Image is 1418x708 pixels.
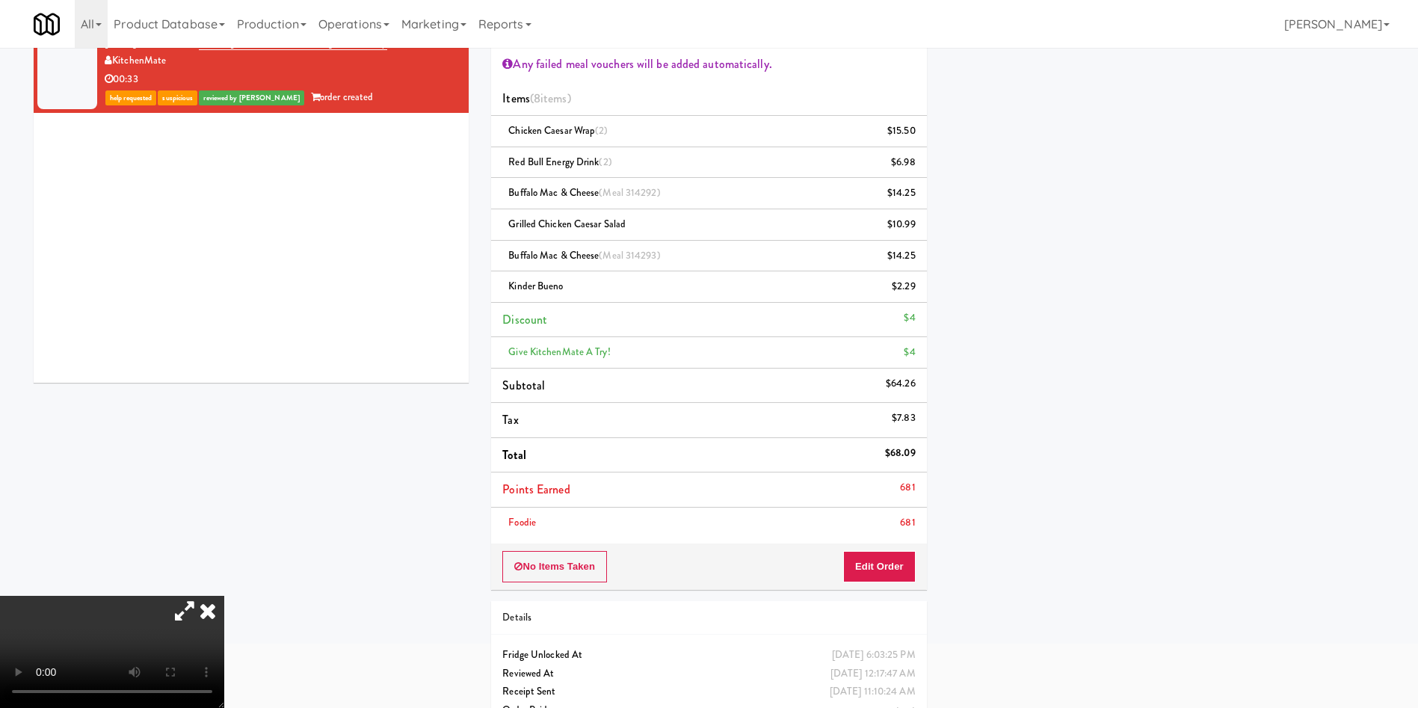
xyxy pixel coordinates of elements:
span: Items [502,90,570,107]
span: [DATE] 6:03:25 PM at [105,35,199,49]
span: help requested [105,90,156,105]
div: $4 [904,343,915,362]
li: [PERSON_NAME][DATE] 6:03:25 PM atUHN - [GEOGRAPHIC_DATA] - Cafe LobbyKitchenMate00:33help request... [34,9,469,113]
span: Kinder Bueno [508,279,563,293]
div: [DATE] 12:17:47 AM [830,665,916,683]
span: Total [502,446,526,464]
div: [DATE] 11:10:24 AM [830,683,916,701]
div: $64.26 [886,375,916,393]
div: $6.98 [891,153,916,172]
span: (8 ) [530,90,571,107]
span: reviewed by [PERSON_NAME] [199,90,304,105]
div: Any failed meal vouchers will be added automatically. [502,53,915,76]
span: Foodie [508,515,536,529]
span: Tax [502,411,518,428]
div: $14.25 [887,247,916,265]
div: Fridge Unlocked At [502,646,915,665]
span: (Meal 314293) [599,248,660,262]
span: (2) [599,155,611,169]
div: Details [502,609,915,627]
span: Chicken Caesar Wrap [508,123,608,138]
button: No Items Taken [502,551,607,582]
a: UHN - [GEOGRAPHIC_DATA] - Cafe Lobby [199,35,387,50]
div: 681 [900,514,915,532]
div: $7.83 [892,409,916,428]
div: $10.99 [887,215,916,234]
span: Give KitchenMate a try! [508,345,610,359]
span: Points Earned [502,481,570,498]
div: $4 [904,309,915,327]
img: Micromart [34,11,60,37]
div: $2.29 [892,277,916,296]
div: 681 [900,478,915,497]
div: KitchenMate [105,52,457,70]
div: Reviewed At [502,665,915,683]
div: $68.09 [885,444,916,463]
div: $14.25 [887,184,916,203]
div: $15.50 [887,122,916,141]
span: suspicious [158,90,197,105]
span: order created [311,90,373,104]
span: Grilled Chicken Caesar Salad [508,217,626,231]
span: Buffalo Mac & Cheese [508,185,660,200]
span: (2) [595,123,608,138]
div: Receipt Sent [502,683,915,701]
span: Red Bull Energy Drink [508,155,611,169]
button: Edit Order [843,551,916,582]
span: (Meal 314292) [599,185,660,200]
div: [DATE] 6:03:25 PM [832,646,916,665]
div: 00:33 [105,70,457,89]
span: Subtotal [502,377,545,394]
span: Discount [502,311,547,328]
ng-pluralize: items [540,90,567,107]
span: Buffalo Mac & Cheese [508,248,660,262]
